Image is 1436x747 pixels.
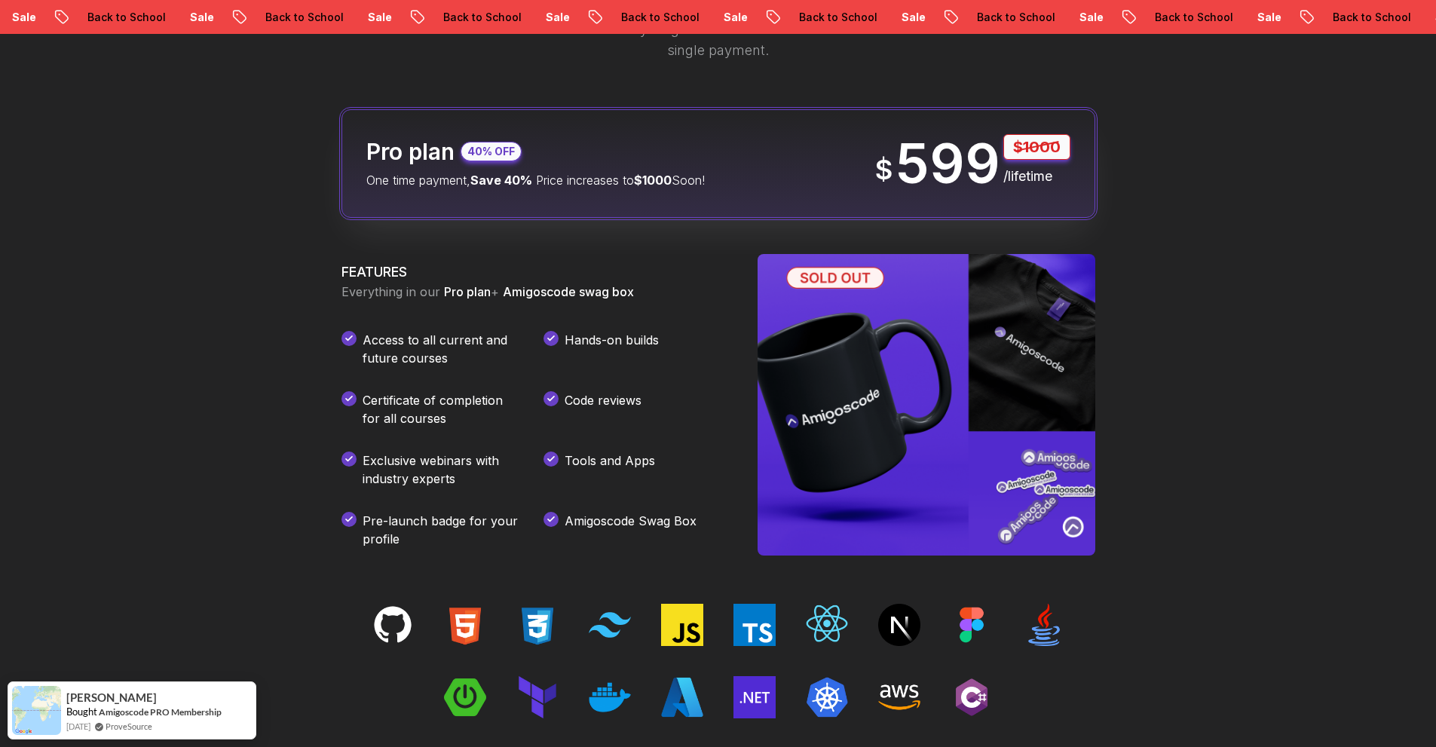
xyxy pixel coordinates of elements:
[72,10,174,25] p: Back to School
[951,604,993,646] img: techs tacks
[1064,10,1112,25] p: Sale
[806,604,848,646] img: techs tacks
[589,676,631,718] img: techs tacks
[878,604,920,646] img: techs tacks
[565,391,641,427] p: Code reviews
[1003,166,1070,187] p: /lifetime
[565,512,697,548] p: Amigoscode Swag Box
[516,604,559,646] img: techs tacks
[951,676,993,718] img: techs tacks
[878,676,920,718] img: techs tacks
[106,720,152,733] a: ProveSource
[565,331,659,367] p: Hands-on builds
[961,10,1064,25] p: Back to School
[363,452,519,488] p: Exclusive webinars with industry experts
[1139,10,1242,25] p: Back to School
[352,10,400,25] p: Sale
[363,391,519,427] p: Certificate of completion for all courses
[372,604,414,646] img: techs tacks
[467,144,515,159] p: 40% OFF
[250,10,352,25] p: Back to School
[806,676,848,718] img: techs tacks
[886,10,934,25] p: Sale
[174,10,222,25] p: Sale
[66,720,90,733] span: [DATE]
[661,604,703,646] img: techs tacks
[1242,10,1290,25] p: Sale
[733,604,776,646] img: techs tacks
[341,283,721,301] p: Everything in our +
[444,284,491,299] span: Pro plan
[444,676,486,718] img: techs tacks
[503,284,634,299] span: Amigoscode swag box
[427,10,530,25] p: Back to School
[12,686,61,735] img: provesource social proof notification image
[444,604,486,646] img: techs tacks
[896,136,1000,191] p: 599
[366,138,455,165] h2: Pro plan
[363,331,519,367] p: Access to all current and future courses
[366,171,705,189] p: One time payment, Price increases to Soon!
[733,676,776,718] img: techs tacks
[634,173,672,188] span: $1000
[565,452,655,488] p: Tools and Apps
[516,676,559,718] img: techs tacks
[589,604,631,646] img: techs tacks
[875,155,893,185] span: $
[470,173,532,188] span: Save 40%
[758,254,1095,556] img: Amigoscode SwagBox
[530,10,578,25] p: Sale
[605,10,708,25] p: Back to School
[363,512,519,548] p: Pre-launch badge for your profile
[783,10,886,25] p: Back to School
[66,691,157,704] span: [PERSON_NAME]
[1003,134,1070,160] p: $1000
[1023,604,1065,646] img: techs tacks
[66,706,97,718] span: Bought
[1317,10,1419,25] p: Back to School
[708,10,756,25] p: Sale
[501,19,935,61] p: Get access to everything we offer now and in the future with a single payment.
[99,706,222,718] a: Amigoscode PRO Membership
[341,262,721,283] h3: FEATURES
[661,676,703,718] img: techs tacks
